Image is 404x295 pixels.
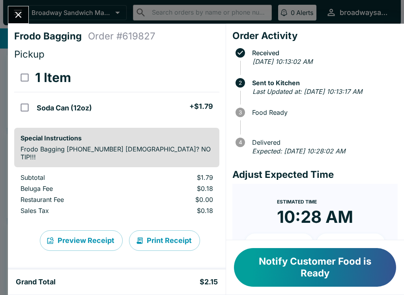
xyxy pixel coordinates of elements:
[16,277,56,287] h5: Grand Total
[21,185,129,192] p: Beluga Fee
[277,199,317,205] span: Estimated Time
[248,79,398,86] span: Sent to Kitchen
[239,109,242,116] text: 3
[238,139,242,146] text: 4
[14,174,219,218] table: orders table
[316,233,385,253] button: + 20
[129,230,200,251] button: Print Receipt
[200,277,218,287] h5: $2.15
[277,207,353,227] time: 10:28 AM
[142,207,213,215] p: $0.18
[35,70,71,86] h3: 1 Item
[21,196,129,204] p: Restaurant Fee
[245,233,314,253] button: + 10
[8,6,28,23] button: Close
[14,63,219,121] table: orders table
[21,207,129,215] p: Sales Tax
[40,230,123,251] button: Preview Receipt
[252,58,312,65] em: [DATE] 10:13:02 AM
[232,30,398,42] h4: Order Activity
[248,49,398,56] span: Received
[142,196,213,204] p: $0.00
[142,185,213,192] p: $0.18
[234,248,396,287] button: Notify Customer Food is Ready
[248,109,398,116] span: Food Ready
[252,147,345,155] em: Expected: [DATE] 10:28:02 AM
[21,145,213,161] p: Frodo Bagging [PHONE_NUMBER] [DEMOGRAPHIC_DATA]? NO TIP!!!
[37,103,92,113] h5: Soda Can (12oz)
[21,134,213,142] h6: Special Instructions
[232,169,398,181] h4: Adjust Expected Time
[88,30,155,42] h4: Order # 619827
[14,30,88,42] h4: Frodo Bagging
[248,139,398,146] span: Delivered
[239,80,242,86] text: 2
[21,174,129,181] p: Subtotal
[14,49,45,60] span: Pickup
[142,174,213,181] p: $1.79
[189,102,213,111] h5: + $1.79
[252,88,362,95] em: Last Updated at: [DATE] 10:13:17 AM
